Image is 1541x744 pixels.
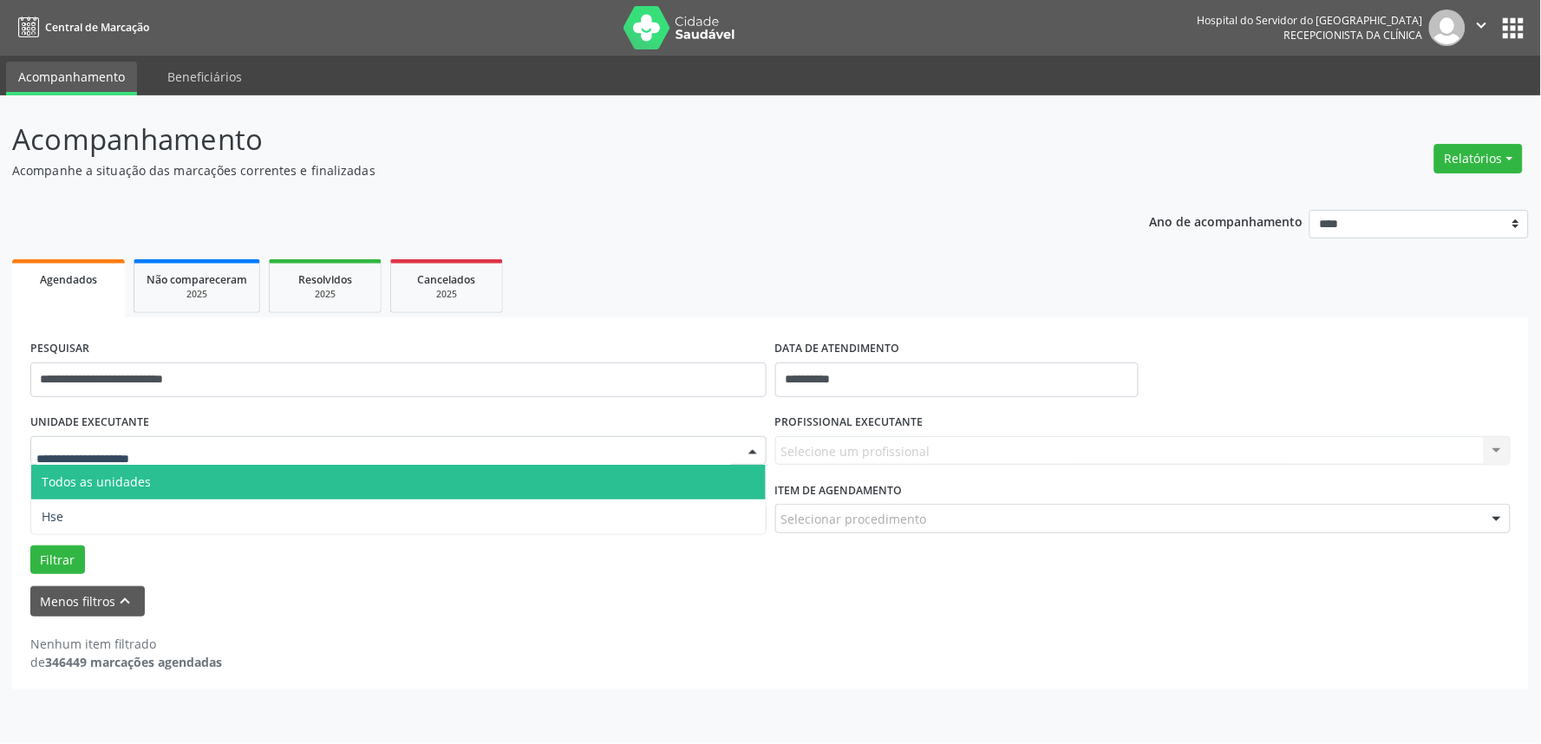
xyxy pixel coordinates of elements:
button: Filtrar [30,545,85,575]
button: apps [1499,13,1529,43]
p: Acompanhamento [12,118,1074,161]
button: Menos filtroskeyboard_arrow_up [30,586,145,617]
span: Resolvidos [298,272,352,287]
img: img [1429,10,1466,46]
strong: 346449 marcações agendadas [45,654,222,670]
div: Nenhum item filtrado [30,635,222,653]
label: DATA DE ATENDIMENTO [775,336,900,362]
span: Central de Marcação [45,20,149,35]
label: PESQUISAR [30,336,89,362]
label: PROFISSIONAL EXECUTANTE [775,409,924,436]
a: Acompanhamento [6,62,137,95]
i:  [1472,16,1492,35]
button:  [1466,10,1499,46]
span: Não compareceram [147,272,247,287]
span: Todos as unidades [42,473,151,490]
div: de [30,653,222,671]
div: Hospital do Servidor do [GEOGRAPHIC_DATA] [1198,13,1423,28]
div: 2025 [403,288,490,301]
div: 2025 [147,288,247,301]
a: Beneficiários [155,62,254,92]
span: Hse [42,508,63,525]
span: Cancelados [418,272,476,287]
label: UNIDADE EXECUTANTE [30,409,149,436]
button: Relatórios [1434,144,1523,173]
label: Item de agendamento [775,477,903,504]
i: keyboard_arrow_up [116,591,135,610]
span: Agendados [40,272,97,287]
span: Selecionar procedimento [781,510,927,528]
span: Recepcionista da clínica [1284,28,1423,42]
p: Acompanhe a situação das marcações correntes e finalizadas [12,161,1074,179]
a: Central de Marcação [12,13,149,42]
div: 2025 [282,288,369,301]
p: Ano de acompanhamento [1150,210,1303,232]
